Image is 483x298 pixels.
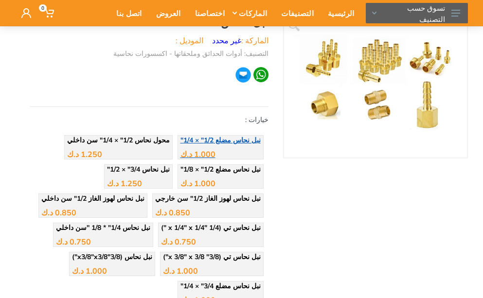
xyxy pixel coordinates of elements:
[178,164,264,189] a: نبل نحاس مضلع 1/2" × 1/8" 1.000 د.ك
[53,223,153,247] a: نبل نحاس 1/4" * 1/8 ''سن داخلي 0.750 د.ك
[158,223,264,247] a: نبل نحاس تي (1/4 "x 1/4" x 1/4 ") 0.750 د.ك
[39,4,47,12] span: 0
[107,3,146,23] div: اتصل بنا
[72,267,107,275] div: 1.000 د.ك
[113,49,268,59] li: التصنيف: أدوات الحدائق وملحقاتها - اكسسورات نحاسية
[67,150,102,158] div: 1.250 د.ك
[64,135,173,159] a: محول نحاس 1/2" × 1/4" سن داخلي 1.250 د.ك
[107,179,142,187] div: 1.250 د.ك
[56,223,150,232] span: نبل نحاس 1/4" * 1/8 ''سن داخلي
[155,209,190,216] div: 0.850 د.ك
[212,35,268,46] li: الماركة :
[146,3,185,23] div: العروض
[178,135,264,159] a: نبل نحاس مضلع 1/2" × 1/4" 1.000 د.ك
[318,3,358,23] div: الرئيسية
[107,165,170,174] span: نبل نحاس 3/4" × 1/2"
[161,223,261,232] span: نبل نحاس تي (1/4 "x 1/4" x 1/4 ")
[176,35,203,46] li: الموديل :
[67,136,170,144] span: محول نحاس 1/2" × 1/4" سن داخلي
[180,165,261,174] span: نبل نحاس مضلع 1/2" × 1/8"
[160,252,264,276] a: نبل نحاس تي (3/8" x 3/8" x 3/8") 1.000 د.ك
[163,252,261,261] span: نبل نحاس تي (3/8" x 3/8" x 3/8")
[235,67,251,83] img: ma.webp
[38,193,147,218] a: نبل نحاس لهوز الغاز 1/2" سن داخلي 0.850 د.ك
[185,3,229,23] div: اختصاصنا
[180,281,261,290] span: نبل نحاس مضلع 3/4" × 1/4"
[72,252,152,261] span: نبل نحاس (3/8"x3/8"x3/8")
[69,252,155,276] a: نبل نحاس (3/8"x3/8"x3/8") 1.000 د.ك
[366,3,468,23] button: تسوق حسب التصنيف
[180,136,261,144] span: نبل نحاس مضلع 1/2" × 1/4"
[180,179,215,187] div: 1.000 د.ك
[212,35,241,45] a: غير محدد
[41,194,144,203] span: نبل نحاس لهوز الغاز 1/2" سن داخلي
[152,193,264,218] a: نبل نحاس لهوز الغاز 1/2" سن خارجي 0.850 د.ك
[180,150,215,158] div: 1.000 د.ك
[155,194,261,203] span: نبل نحاس لهوز الغاز 1/2" سن خارجي
[161,238,196,245] div: 0.750 د.ك
[294,35,457,139] img: Royal Tools - نبل نحاس
[104,164,173,189] a: نبل نحاس 3/4" × 1/2" 1.250 د.ك
[163,267,198,275] div: 1.000 د.ك
[229,3,271,23] div: الماركات
[271,3,318,23] div: التصنيفات
[253,67,268,82] img: wa.webp
[41,209,76,216] div: 0.850 د.ك
[56,238,91,245] div: 0.750 د.ك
